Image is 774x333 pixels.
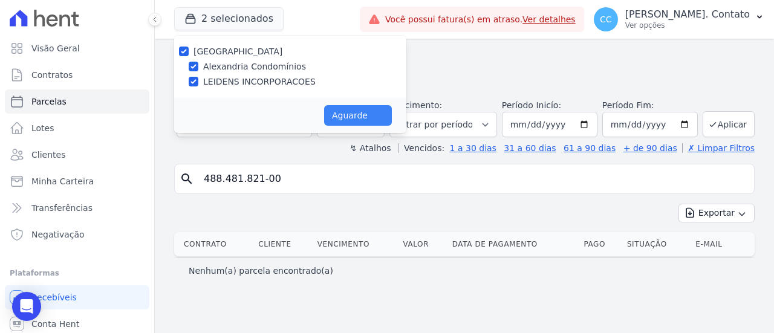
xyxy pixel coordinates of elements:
[5,222,149,247] a: Negativação
[193,47,282,56] label: [GEOGRAPHIC_DATA]
[31,291,77,303] span: Recebíveis
[625,8,750,21] p: [PERSON_NAME]. Contato
[625,21,750,30] p: Ver opções
[703,111,755,137] button: Aplicar
[564,143,616,153] a: 61 a 90 dias
[203,60,306,73] label: Alexandria Condomínios
[31,175,94,187] span: Minha Carteira
[5,36,149,60] a: Visão Geral
[584,2,774,36] button: CC [PERSON_NAME]. Contato Ver opções
[398,232,447,256] th: Valor
[5,116,149,140] a: Lotes
[174,48,755,70] h2: Parcelas
[600,15,612,24] span: CC
[197,167,749,191] input: Buscar por nome do lote ou do cliente
[678,204,755,222] button: Exportar
[5,169,149,193] a: Minha Carteira
[502,100,561,110] label: Período Inicío:
[31,228,85,241] span: Negativação
[504,143,556,153] a: 31 a 60 dias
[579,232,622,256] th: Pago
[522,15,576,24] a: Ver detalhes
[31,122,54,134] span: Lotes
[313,232,398,256] th: Vencimento
[350,143,391,153] label: ↯ Atalhos
[174,7,284,30] button: 2 selecionados
[450,143,496,153] a: 1 a 30 dias
[389,100,442,110] label: Vencimento:
[691,232,741,256] th: E-mail
[31,42,80,54] span: Visão Geral
[203,76,316,88] label: LEIDENS INCORPORACOES
[5,196,149,220] a: Transferências
[31,69,73,81] span: Contratos
[10,266,145,280] div: Plataformas
[174,232,253,256] th: Contrato
[31,202,93,214] span: Transferências
[398,143,444,153] label: Vencidos:
[31,95,67,108] span: Parcelas
[447,232,579,256] th: Data de Pagamento
[385,13,576,26] span: Você possui fatura(s) em atraso.
[682,143,755,153] a: ✗ Limpar Filtros
[5,143,149,167] a: Clientes
[602,99,698,112] label: Período Fim:
[5,63,149,87] a: Contratos
[189,265,333,277] p: Nenhum(a) parcela encontrado(a)
[180,172,194,186] i: search
[622,232,691,256] th: Situação
[324,105,392,126] button: Aguarde
[31,149,65,161] span: Clientes
[12,292,41,321] div: Open Intercom Messenger
[5,89,149,114] a: Parcelas
[31,318,79,330] span: Conta Hent
[253,232,312,256] th: Cliente
[5,285,149,309] a: Recebíveis
[623,143,677,153] a: + de 90 dias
